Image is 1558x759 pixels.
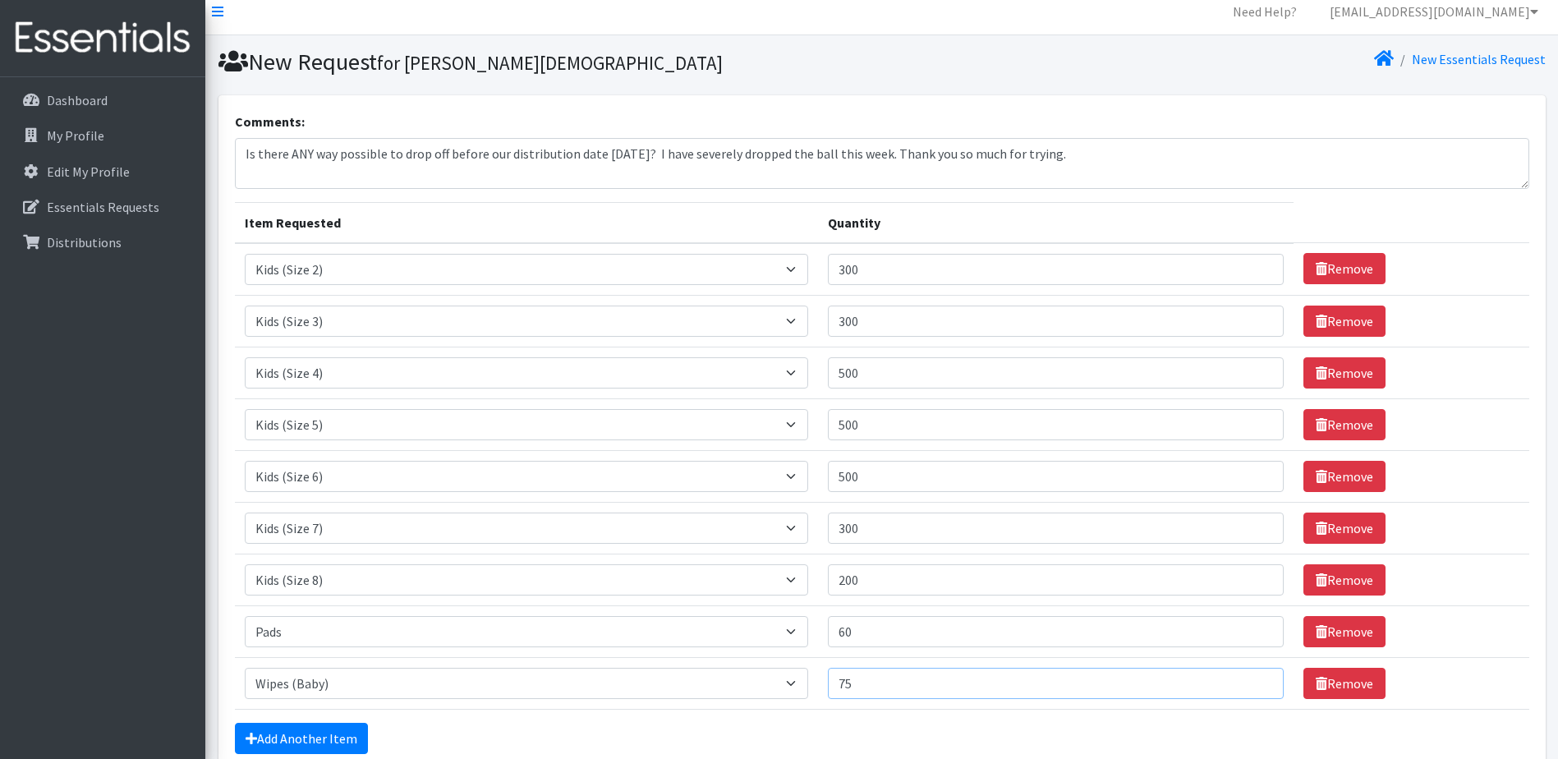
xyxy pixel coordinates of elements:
[235,112,305,131] label: Comments:
[1303,564,1386,596] a: Remove
[7,84,199,117] a: Dashboard
[377,51,723,75] small: for [PERSON_NAME][DEMOGRAPHIC_DATA]
[7,119,199,152] a: My Profile
[1303,306,1386,337] a: Remove
[1412,51,1546,67] a: New Essentials Request
[1303,513,1386,544] a: Remove
[47,199,159,215] p: Essentials Requests
[818,202,1294,243] th: Quantity
[235,723,368,754] a: Add Another Item
[1303,253,1386,284] a: Remove
[7,155,199,188] a: Edit My Profile
[1303,668,1386,699] a: Remove
[235,202,819,243] th: Item Requested
[1303,409,1386,440] a: Remove
[1303,616,1386,647] a: Remove
[47,234,122,251] p: Distributions
[7,226,199,259] a: Distributions
[1303,357,1386,389] a: Remove
[47,163,130,180] p: Edit My Profile
[7,191,199,223] a: Essentials Requests
[1303,461,1386,492] a: Remove
[218,48,876,76] h1: New Request
[47,92,108,108] p: Dashboard
[47,127,104,144] p: My Profile
[7,11,199,66] img: HumanEssentials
